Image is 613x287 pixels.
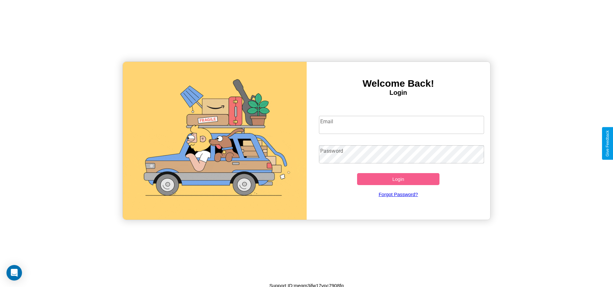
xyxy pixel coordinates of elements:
[123,62,306,220] img: gif
[307,89,490,96] h4: Login
[605,130,610,157] div: Give Feedback
[6,265,22,281] div: Open Intercom Messenger
[357,173,440,185] button: Login
[316,185,481,204] a: Forgot Password?
[307,78,490,89] h3: Welcome Back!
